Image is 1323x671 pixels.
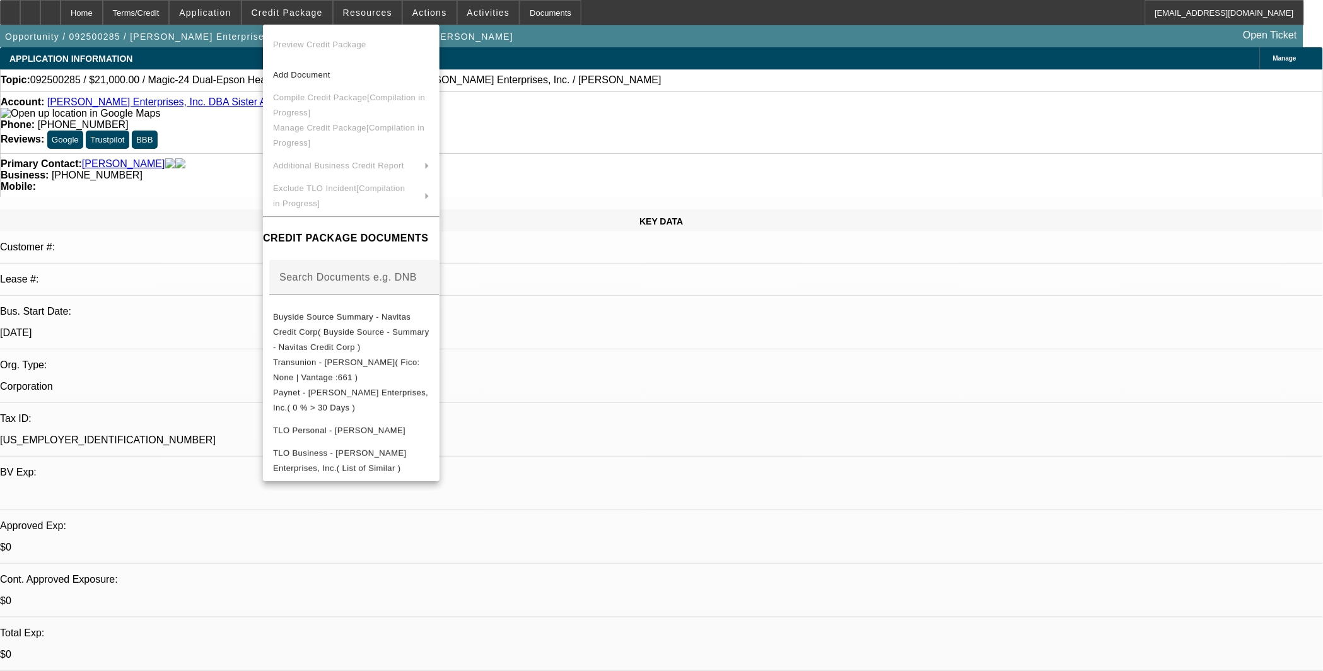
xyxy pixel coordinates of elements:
span: Paynet - [PERSON_NAME] Enterprises, Inc.( 0 % > 30 Days ) [273,387,428,412]
button: Paynet - Housour Enterprises, Inc.( 0 % > 30 Days ) [263,385,440,415]
span: Add Document [273,70,330,79]
mat-label: Search Documents e.g. DNB [279,271,417,282]
button: Buyside Source Summary - Navitas Credit Corp( Buyside Source - Summary - Navitas Credit Corp ) [263,309,440,354]
button: Transunion - Housour, Donald( Fico: None | Vantage :661 ) [263,354,440,385]
span: Transunion - [PERSON_NAME]( Fico: None | Vantage :661 ) [273,357,420,382]
h4: CREDIT PACKAGE DOCUMENTS [263,231,440,246]
button: TLO Business - Housour Enterprises, Inc.( List of Similar ) [263,445,440,476]
span: TLO Business - [PERSON_NAME] Enterprises, Inc.( List of Similar ) [273,448,407,472]
button: TLO Personal - Housour, Donald [263,415,440,445]
span: TLO Personal - [PERSON_NAME] [273,425,405,435]
span: Buyside Source Summary - Navitas Credit Corp( Buyside Source - Summary - Navitas Credit Corp ) [273,312,429,351]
